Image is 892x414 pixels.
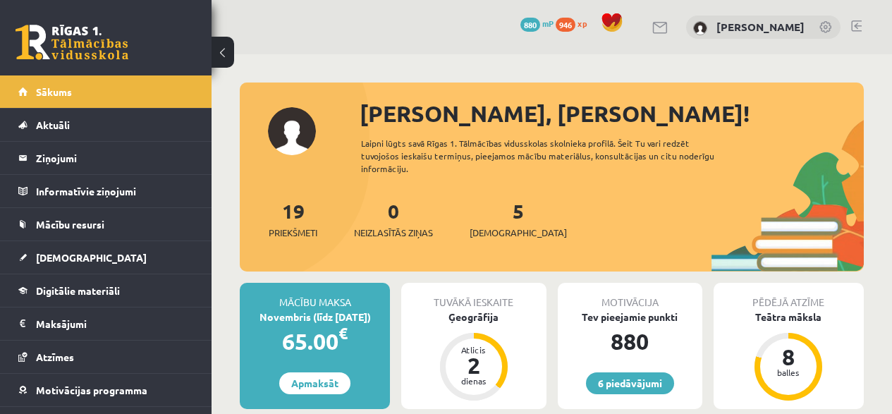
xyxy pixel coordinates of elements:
div: Novembris (līdz [DATE]) [240,310,390,324]
a: 19Priekšmeti [269,198,317,240]
div: [PERSON_NAME], [PERSON_NAME]! [360,97,864,130]
a: Ģeogrāfija Atlicis 2 dienas [401,310,546,403]
div: 65.00 [240,324,390,358]
div: Atlicis [453,346,495,354]
div: Motivācija [558,283,702,310]
a: 0Neizlasītās ziņas [354,198,433,240]
a: Sākums [18,75,194,108]
a: Teātra māksla 8 balles [714,310,864,403]
a: 946 xp [556,18,594,29]
a: [DEMOGRAPHIC_DATA] [18,241,194,274]
div: 8 [767,346,809,368]
div: Pēdējā atzīme [714,283,864,310]
div: 2 [453,354,495,377]
div: Tuvākā ieskaite [401,283,546,310]
span: Sākums [36,85,72,98]
span: Neizlasītās ziņas [354,226,433,240]
a: Mācību resursi [18,208,194,241]
span: [DEMOGRAPHIC_DATA] [470,226,567,240]
div: 880 [558,324,702,358]
span: € [338,323,348,343]
a: 6 piedāvājumi [586,372,674,394]
a: 880 mP [520,18,554,29]
a: Rīgas 1. Tālmācības vidusskola [16,25,128,60]
span: 946 [556,18,575,32]
span: Atzīmes [36,351,74,363]
legend: Ziņojumi [36,142,194,174]
div: Laipni lūgts savā Rīgas 1. Tālmācības vidusskolas skolnieka profilā. Šeit Tu vari redzēt tuvojošo... [361,137,735,175]
span: 880 [520,18,540,32]
span: Aktuāli [36,118,70,131]
a: Digitālie materiāli [18,274,194,307]
div: Mācību maksa [240,283,390,310]
div: Ģeogrāfija [401,310,546,324]
a: Apmaksāt [279,372,350,394]
span: Motivācijas programma [36,384,147,396]
span: mP [542,18,554,29]
a: Informatīvie ziņojumi [18,175,194,207]
legend: Maksājumi [36,308,194,340]
span: Priekšmeti [269,226,317,240]
span: Mācību resursi [36,218,104,231]
a: Maksājumi [18,308,194,340]
span: [DEMOGRAPHIC_DATA] [36,251,147,264]
img: Toms Dombrovskis [693,21,707,35]
span: Digitālie materiāli [36,284,120,297]
div: Tev pieejamie punkti [558,310,702,324]
div: balles [767,368,809,377]
a: Motivācijas programma [18,374,194,406]
a: Ziņojumi [18,142,194,174]
legend: Informatīvie ziņojumi [36,175,194,207]
div: Teātra māksla [714,310,864,324]
a: [PERSON_NAME] [716,20,805,34]
a: Atzīmes [18,341,194,373]
div: dienas [453,377,495,385]
span: xp [578,18,587,29]
a: Aktuāli [18,109,194,141]
a: 5[DEMOGRAPHIC_DATA] [470,198,567,240]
